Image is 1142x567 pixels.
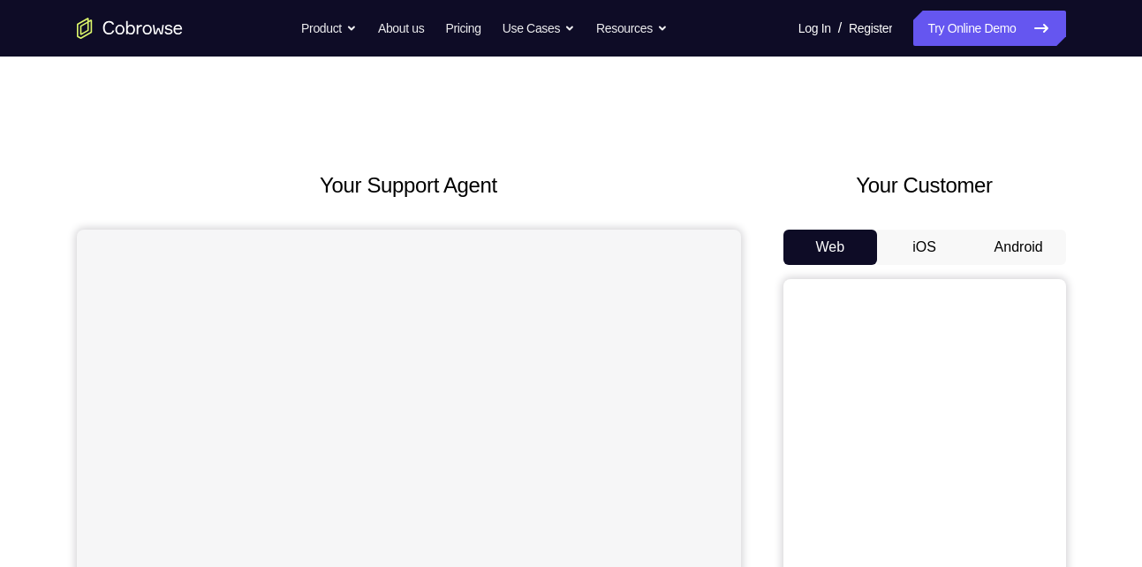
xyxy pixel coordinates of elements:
[913,11,1065,46] a: Try Online Demo
[77,18,183,39] a: Go to the home page
[301,11,357,46] button: Product
[972,230,1066,265] button: Android
[783,170,1066,201] h2: Your Customer
[783,230,878,265] button: Web
[596,11,668,46] button: Resources
[445,11,480,46] a: Pricing
[378,11,424,46] a: About us
[849,11,892,46] a: Register
[838,18,842,39] span: /
[877,230,972,265] button: iOS
[503,11,575,46] button: Use Cases
[77,170,741,201] h2: Your Support Agent
[798,11,831,46] a: Log In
